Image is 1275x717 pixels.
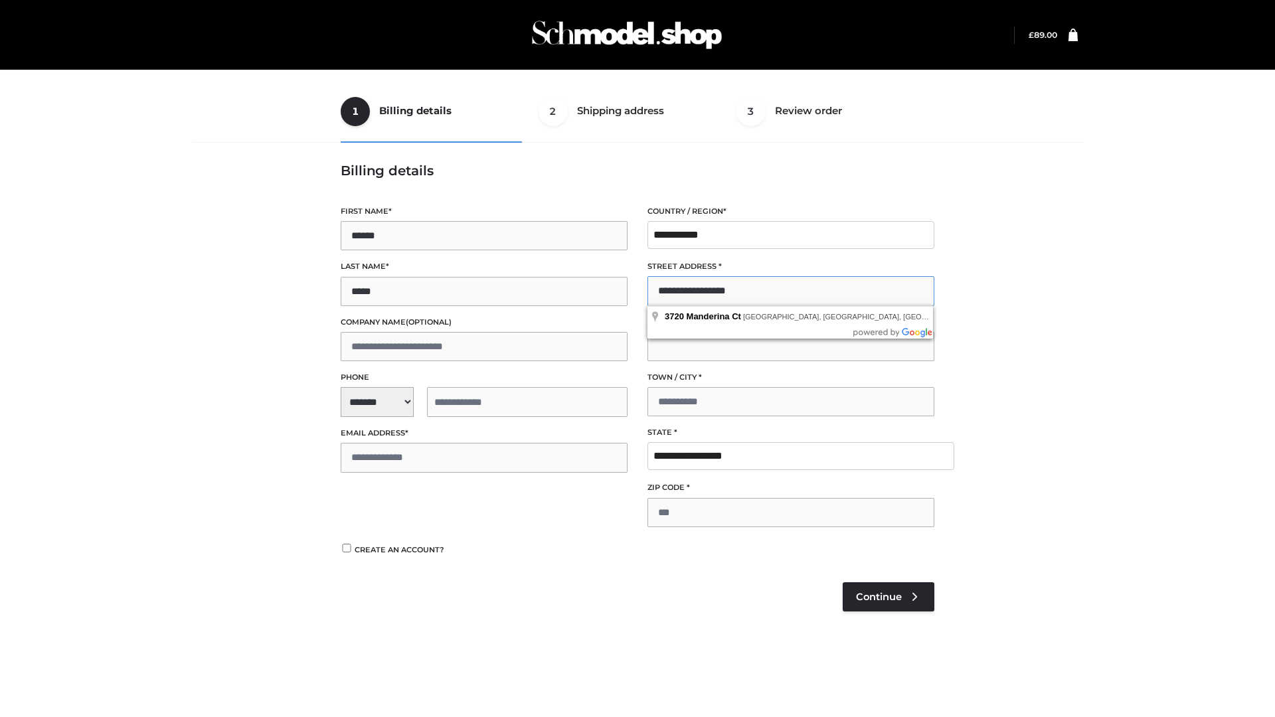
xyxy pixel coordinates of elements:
bdi: 89.00 [1029,30,1057,40]
img: Schmodel Admin 964 [527,9,726,61]
a: £89.00 [1029,30,1057,40]
label: Street address [647,260,934,273]
span: Create an account? [355,545,444,554]
a: Continue [843,582,934,611]
label: Phone [341,371,628,384]
label: First name [341,205,628,218]
label: ZIP Code [647,481,934,494]
label: Email address [341,427,628,439]
label: Company name [341,316,628,329]
label: Town / City [647,371,934,384]
span: 3720 [665,311,684,321]
h3: Billing details [341,163,934,179]
label: State [647,426,934,439]
span: (optional) [406,317,452,327]
label: Country / Region [647,205,934,218]
span: £ [1029,30,1034,40]
label: Last name [341,260,628,273]
span: [GEOGRAPHIC_DATA], [GEOGRAPHIC_DATA], [GEOGRAPHIC_DATA] [743,313,979,321]
input: Create an account? [341,544,353,552]
span: Manderina Ct [687,311,741,321]
span: Continue [856,591,902,603]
